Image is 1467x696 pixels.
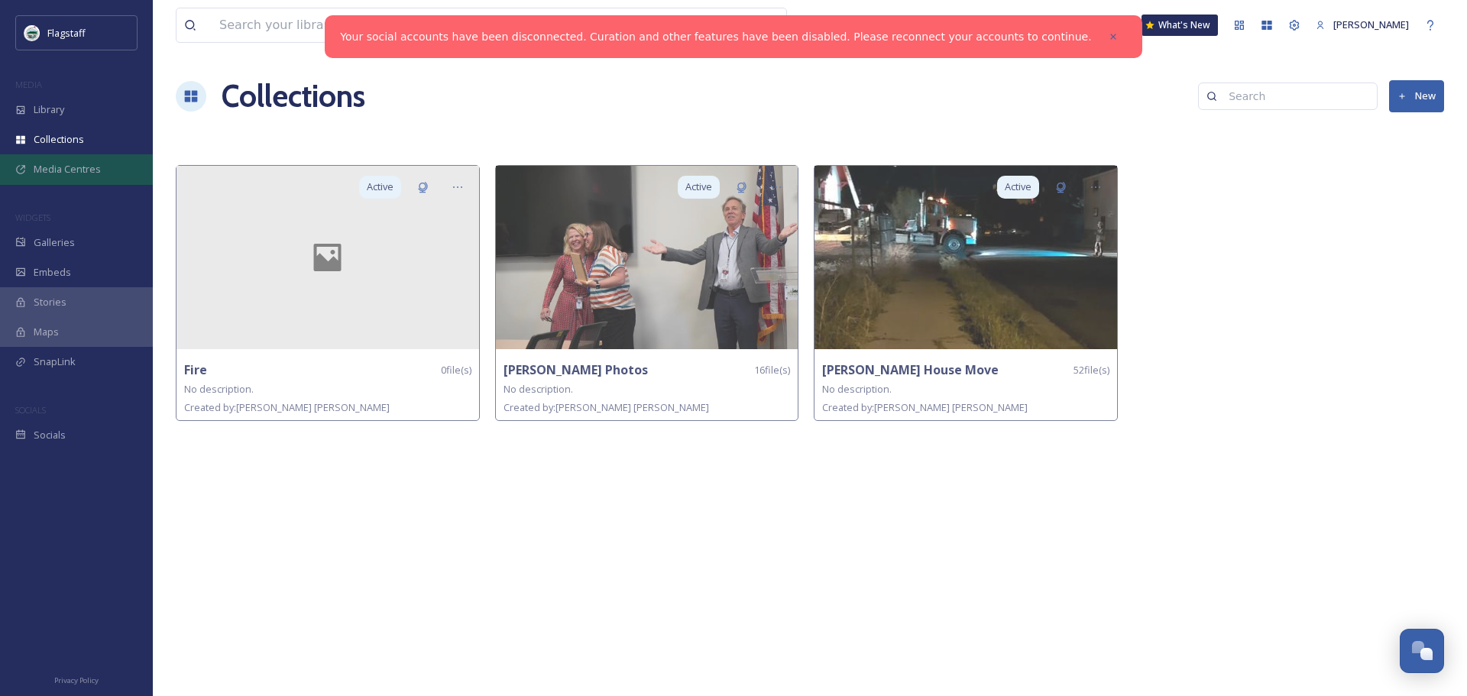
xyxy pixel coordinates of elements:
[184,400,390,414] span: Created by: [PERSON_NAME] [PERSON_NAME]
[822,400,1028,414] span: Created by: [PERSON_NAME] [PERSON_NAME]
[34,295,66,309] span: Stories
[184,361,207,378] strong: Fire
[34,102,64,117] span: Library
[754,363,790,377] span: 16 file(s)
[504,361,648,378] strong: [PERSON_NAME] Photos
[1389,80,1444,112] button: New
[15,79,42,90] span: MEDIA
[34,162,101,176] span: Media Centres
[54,675,99,685] span: Privacy Policy
[1400,629,1444,673] button: Open Chat
[504,382,573,396] span: No description.
[34,325,59,339] span: Maps
[24,25,40,40] img: images%20%282%29.jpeg
[814,166,1117,349] img: 4d64bf55-5046-4944-a27d-e0d61045d1e9.jpg
[340,29,1091,45] a: Your social accounts have been disconnected. Curation and other features have been disabled. Plea...
[34,235,75,250] span: Galleries
[689,10,779,40] a: View all files
[822,382,892,396] span: No description.
[367,180,393,194] span: Active
[34,265,71,280] span: Embeds
[15,404,46,416] span: SOCIALS
[222,73,365,119] a: Collections
[504,400,709,414] span: Created by: [PERSON_NAME] [PERSON_NAME]
[1221,81,1369,112] input: Search
[822,361,999,378] strong: [PERSON_NAME] House Move
[1333,18,1409,31] span: [PERSON_NAME]
[47,26,86,40] span: Flagstaff
[441,363,471,377] span: 0 file(s)
[1308,10,1417,40] a: [PERSON_NAME]
[54,670,99,688] a: Privacy Policy
[184,382,254,396] span: No description.
[1074,363,1109,377] span: 52 file(s)
[1142,15,1218,36] a: What's New
[212,8,662,42] input: Search your library
[34,428,66,442] span: Socials
[496,166,798,349] img: 6f8467d1-1b51-4513-8579-098cda39c332.jpg
[685,180,712,194] span: Active
[15,212,50,223] span: WIDGETS
[34,354,76,369] span: SnapLink
[1005,180,1031,194] span: Active
[34,132,84,147] span: Collections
